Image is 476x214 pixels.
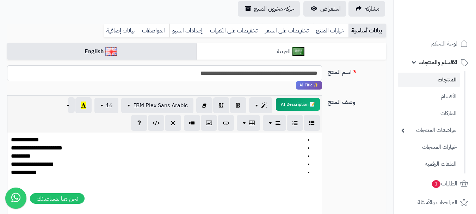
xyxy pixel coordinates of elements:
a: خيارات المنتجات [398,140,460,155]
a: استعراض [303,1,346,17]
a: مشاركه [348,1,385,17]
a: خيارات المنتج [313,24,348,38]
span: مشاركه [365,5,379,13]
span: انقر لاستخدام رفيقك الذكي [296,81,322,90]
span: الطلبات [431,179,457,189]
img: العربية [292,47,305,56]
a: الطلبات1 [398,175,472,192]
a: تخفيضات على الكميات [207,24,262,38]
span: 1 [432,180,440,188]
a: الماركات [398,106,460,121]
a: بيانات إضافية [104,24,139,38]
button: IBM Plex Sans Arabic [121,98,193,113]
a: المنتجات [398,73,460,87]
span: المراجعات والأسئلة [418,197,457,207]
a: بيانات أساسية [348,24,386,38]
a: مواصفات المنتجات [398,123,460,138]
a: إعدادات السيو [169,24,207,38]
img: English [105,47,118,56]
span: الأقسام والمنتجات [419,57,457,67]
label: وصف المنتج [325,95,389,106]
label: اسم المنتج [325,65,389,77]
span: استعراض [320,5,341,13]
a: English [7,43,197,60]
button: 16 [94,98,118,113]
a: المراجعات والأسئلة [398,194,472,211]
a: المواصفات [139,24,169,38]
a: العربية [197,43,386,60]
span: لوحة التحكم [431,39,457,49]
button: 📝 AI Description [276,98,320,111]
a: الملفات الرقمية [398,157,460,172]
span: 16 [106,101,113,110]
span: حركة مخزون المنتج [254,5,294,13]
a: تخفيضات على السعر [262,24,313,38]
a: حركة مخزون المنتج [238,1,300,17]
a: لوحة التحكم [398,35,472,52]
a: الأقسام [398,89,460,104]
span: IBM Plex Sans Arabic [134,101,188,110]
